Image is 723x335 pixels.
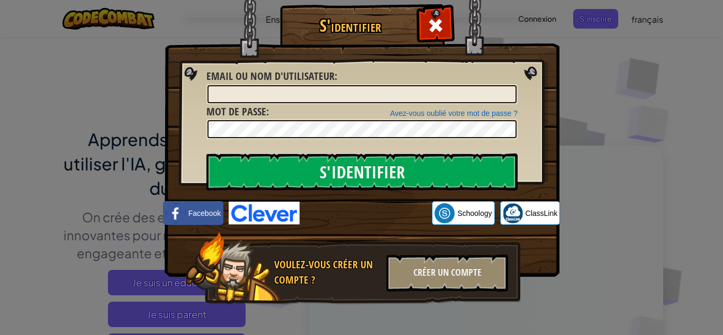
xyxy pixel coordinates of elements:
span: ClassLink [526,208,558,219]
div: Créer un compte [386,255,508,292]
span: Email ou nom d'utilisateur [206,69,335,83]
img: schoology.png [435,203,455,223]
label: : [206,104,269,120]
img: clever-logo-blue.png [229,202,300,224]
a: Avez-vous oublié votre mot de passe ? [390,109,518,117]
input: S'identifier [206,153,518,191]
span: Facebook [188,208,221,219]
span: Mot de passe [206,104,266,119]
img: facebook_small.png [166,203,186,223]
h1: S'identifier [283,16,418,35]
label: : [206,69,337,84]
div: Voulez-vous créer un compte ? [274,257,380,287]
span: Schoology [457,208,492,219]
iframe: Bouton "Se connecter avec Google" [300,202,432,225]
img: classlink-logo-small.png [503,203,523,223]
